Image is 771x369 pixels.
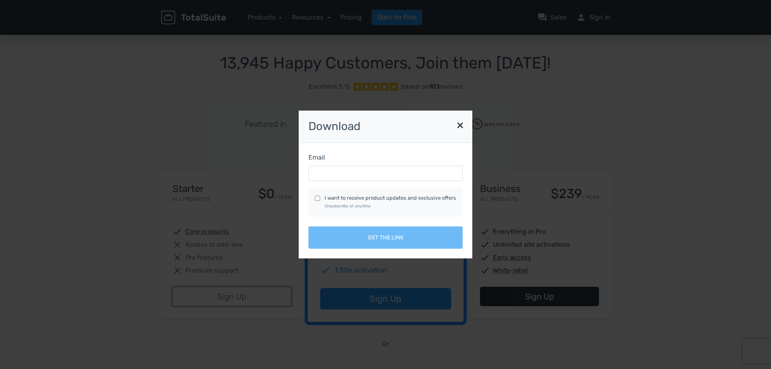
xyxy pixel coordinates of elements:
small: Unsubscribe at anytime [325,203,371,209]
button: × [452,115,468,135]
button: Get the link [308,226,463,249]
label: Email [308,153,325,162]
h3: Download [299,111,472,143]
label: I want to receive product updates and exclusive offers [325,194,456,209]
